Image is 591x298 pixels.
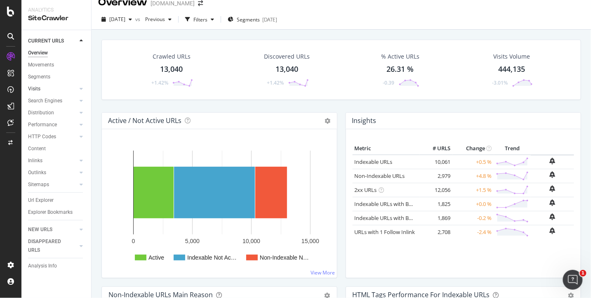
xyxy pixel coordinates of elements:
[352,115,377,126] h4: Insights
[264,52,310,61] div: Discovered URLs
[28,262,85,270] a: Analysis Info
[420,197,453,211] td: 1,825
[28,109,54,117] div: Distribution
[28,144,85,153] a: Content
[243,238,260,244] text: 10,000
[193,16,207,23] div: Filters
[148,254,164,261] text: Active
[494,142,531,155] th: Trend
[28,196,85,205] a: Url Explorer
[580,270,586,277] span: 1
[420,142,453,155] th: # URLS
[550,171,556,178] div: bell-plus
[563,270,583,290] iframe: Intercom live chat
[187,254,237,261] text: Indexable Not Ac…
[262,16,277,23] div: [DATE]
[153,52,191,61] div: Crawled URLs
[28,109,77,117] a: Distribution
[135,16,142,23] span: vs
[28,225,77,234] a: NEW URLS
[355,214,445,222] a: Indexable URLs with Bad Description
[420,211,453,225] td: 1,869
[28,237,70,255] div: DISAPPEARED URLS
[142,16,165,23] span: Previous
[28,7,85,14] div: Analytics
[353,142,420,155] th: Metric
[108,115,181,126] h4: Active / Not Active URLs
[109,16,125,23] span: 2025 Aug. 18th
[28,225,52,234] div: NEW URLS
[28,208,85,217] a: Explorer Bookmarks
[550,158,556,164] div: bell-plus
[28,49,48,57] div: Overview
[355,158,393,166] a: Indexable URLs
[28,97,77,105] a: Search Engines
[237,16,260,23] span: Segments
[420,155,453,169] td: 10,061
[550,185,556,192] div: bell-plus
[267,79,284,86] div: +1.42%
[28,97,62,105] div: Search Engines
[311,269,335,276] a: View More
[108,142,330,271] svg: A chart.
[383,79,395,86] div: -0.39
[28,180,77,189] a: Sitemaps
[28,132,77,141] a: HTTP Codes
[28,156,42,165] div: Inlinks
[453,169,494,183] td: +4.8 %
[28,85,77,93] a: Visits
[387,64,414,75] div: 26.31 %
[325,118,331,124] i: Options
[493,52,530,61] div: Visits Volume
[453,197,494,211] td: +0.0 %
[420,169,453,183] td: 2,979
[355,228,415,236] a: URLs with 1 Follow Inlink
[498,64,525,75] div: 444,135
[28,121,57,129] div: Performance
[550,199,556,206] div: bell-plus
[260,254,309,261] text: Non-Indexable N…
[185,238,200,244] text: 5,000
[28,180,49,189] div: Sitemaps
[28,37,77,45] a: CURRENT URLS
[28,132,56,141] div: HTTP Codes
[453,142,494,155] th: Change
[550,227,556,234] div: bell-plus
[28,85,40,93] div: Visits
[28,61,54,69] div: Movements
[28,237,77,255] a: DISAPPEARED URLS
[28,168,46,177] div: Outlinks
[492,79,508,86] div: -3.01%
[453,225,494,239] td: -2.4 %
[28,14,85,23] div: SiteCrawler
[28,49,85,57] a: Overview
[453,183,494,197] td: +1.5 %
[132,238,135,244] text: 0
[28,168,77,177] a: Outlinks
[28,144,46,153] div: Content
[453,211,494,225] td: -0.2 %
[301,238,319,244] text: 15,000
[28,208,73,217] div: Explorer Bookmarks
[355,186,377,194] a: 2xx URLs
[28,61,85,69] a: Movements
[182,13,217,26] button: Filters
[381,52,419,61] div: % Active URLs
[420,225,453,239] td: 2,708
[28,73,85,81] a: Segments
[453,155,494,169] td: +0.5 %
[160,64,183,75] div: 13,040
[28,121,77,129] a: Performance
[151,79,168,86] div: +1.42%
[355,172,405,180] a: Non-Indexable URLs
[28,262,57,270] div: Analysis Info
[276,64,299,75] div: 13,040
[142,13,175,26] button: Previous
[98,13,135,26] button: [DATE]
[28,73,50,81] div: Segments
[28,196,54,205] div: Url Explorer
[28,156,77,165] a: Inlinks
[224,13,280,26] button: Segments[DATE]
[198,0,203,6] div: arrow-right-arrow-left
